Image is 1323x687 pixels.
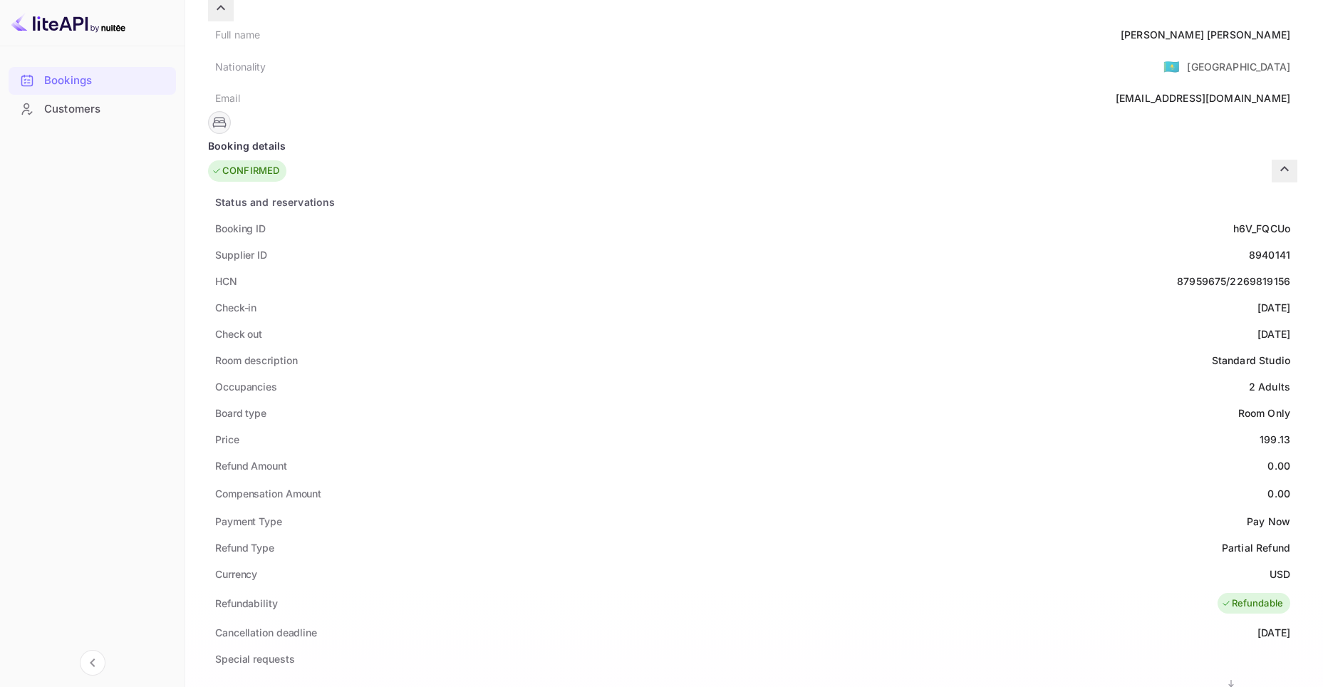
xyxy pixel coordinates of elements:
[215,514,282,529] div: Payment Type
[215,432,239,447] div: Price
[9,67,176,95] div: Bookings
[215,274,237,289] div: HCN
[212,164,279,178] div: CONFIRMED
[44,101,169,118] div: Customers
[1238,406,1290,420] div: Room Only
[1270,567,1290,582] div: USD
[215,195,335,210] div: Status and reservations
[215,651,294,666] div: Special requests
[215,247,267,262] div: Supplier ID
[215,27,260,42] div: Full name
[215,540,274,555] div: Refund Type
[1249,379,1290,394] div: 2 Adults
[215,326,262,341] div: Check out
[11,11,125,34] img: LiteAPI logo
[1116,91,1290,105] div: [EMAIL_ADDRESS][DOMAIN_NAME]
[215,91,240,105] div: Email
[215,596,278,611] div: Refundability
[1221,596,1284,611] div: Refundable
[1267,486,1290,501] div: 0.00
[1222,540,1290,555] div: Partial Refund
[9,95,176,123] div: Customers
[1260,432,1290,447] div: 199.13
[1163,53,1180,79] span: United States
[80,650,105,676] button: Collapse navigation
[1249,247,1290,262] div: 8940141
[215,486,321,501] div: Compensation Amount
[215,406,266,420] div: Board type
[1247,514,1290,529] div: Pay Now
[215,221,266,236] div: Booking ID
[1267,458,1290,473] div: 0.00
[1121,27,1290,42] div: [PERSON_NAME] [PERSON_NAME]
[215,59,266,74] div: Nationality
[215,300,256,315] div: Check-in
[215,567,257,582] div: Currency
[9,67,176,93] a: Bookings
[9,95,176,122] a: Customers
[1257,625,1290,640] div: [DATE]
[1257,300,1290,315] div: [DATE]
[1177,274,1290,289] div: 87959675/2269819156
[208,138,1297,153] div: Booking details
[1257,326,1290,341] div: [DATE]
[215,458,287,473] div: Refund Amount
[1233,221,1290,236] div: h6V_FQCUo
[215,353,297,368] div: Room description
[215,625,317,640] div: Cancellation deadline
[1187,59,1290,74] div: [GEOGRAPHIC_DATA]
[215,379,277,394] div: Occupancies
[1212,353,1290,368] div: Standard Studio
[44,73,169,89] div: Bookings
